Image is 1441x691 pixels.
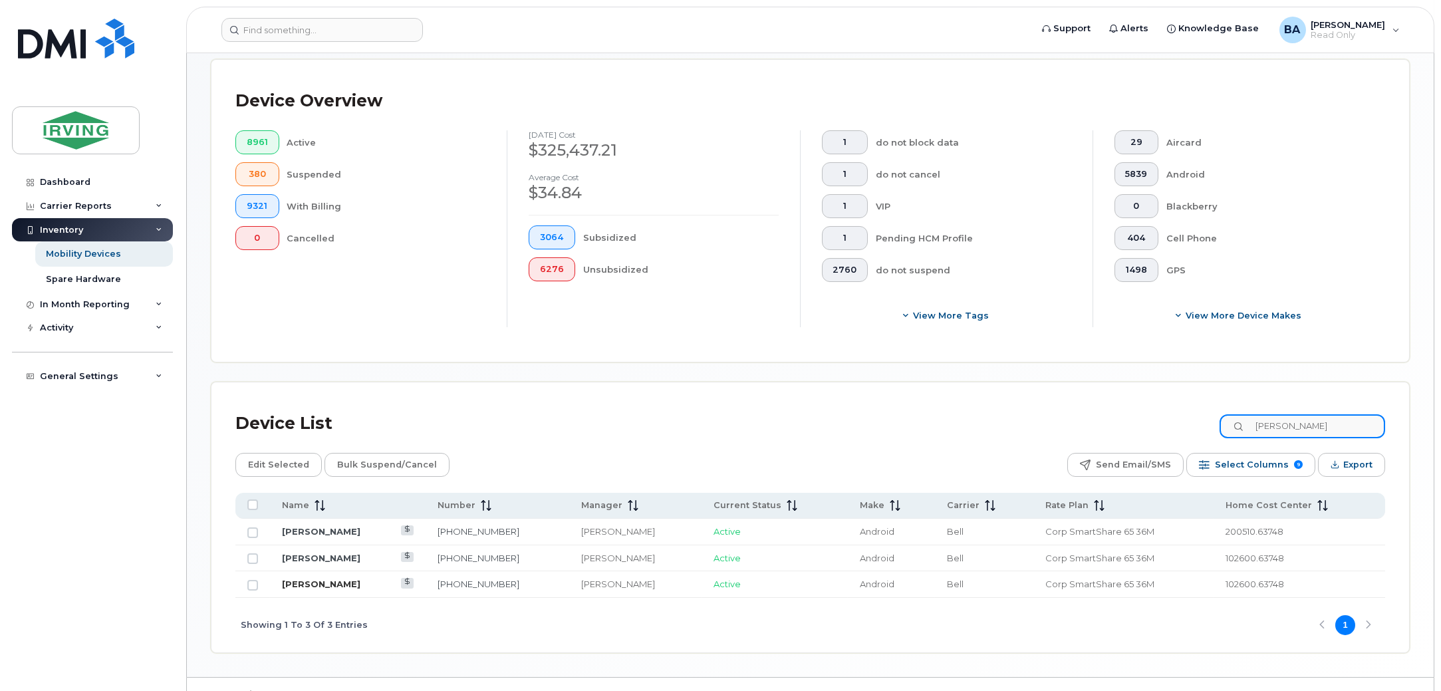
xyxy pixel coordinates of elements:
span: Bell [947,579,964,589]
span: Rate Plan [1045,499,1089,511]
span: Manager [581,499,622,511]
input: Search Device List ... [1220,414,1385,438]
span: 1 [833,137,856,148]
span: 6276 [540,264,564,275]
a: View Last Bill [401,552,414,562]
div: With Billing [287,194,486,218]
div: Suspended [287,162,486,186]
span: 9 [1294,460,1303,469]
button: 1 [822,162,868,186]
span: Make [860,499,884,511]
div: [PERSON_NAME] [581,552,690,565]
span: 0 [247,233,268,243]
button: View More Device Makes [1114,303,1364,327]
div: Device List [235,406,332,441]
span: Bulk Suspend/Cancel [337,455,437,475]
div: Cancelled [287,226,486,250]
span: Select Columns [1215,455,1289,475]
button: 8961 [235,130,279,154]
span: 1 [833,233,856,243]
div: GPS [1166,258,1364,282]
h4: [DATE] cost [529,130,778,139]
button: 29 [1114,130,1159,154]
span: Home Cost Center [1226,499,1312,511]
span: Current Status [714,499,781,511]
span: 1 [833,169,856,180]
span: Active [714,526,741,537]
div: do not block data [876,130,1071,154]
span: Corp SmartShare 65 36M [1045,526,1154,537]
a: [PHONE_NUMBER] [438,553,519,563]
a: [PERSON_NAME] [282,526,360,537]
button: 6276 [529,257,575,281]
button: Select Columns 9 [1186,453,1315,477]
span: 404 [1126,233,1148,243]
div: VIP [876,194,1071,218]
span: 9321 [247,201,268,211]
span: Send Email/SMS [1096,455,1171,475]
span: Bell [947,553,964,563]
span: Corp SmartShare 65 36M [1045,579,1154,589]
span: 1498 [1126,265,1148,275]
div: Device Overview [235,84,382,118]
span: Showing 1 To 3 Of 3 Entries [241,615,368,635]
div: Bonas, Amanda [1270,17,1409,43]
div: Unsubsidized [583,257,779,281]
button: View more tags [822,303,1071,327]
a: [PERSON_NAME] [282,579,360,589]
span: Bell [947,526,964,537]
a: [PHONE_NUMBER] [438,579,519,589]
span: 5839 [1126,169,1148,180]
input: Find something... [221,18,423,42]
span: BA [1285,22,1301,38]
button: 3064 [529,225,575,249]
button: Bulk Suspend/Cancel [325,453,450,477]
span: 200510.63748 [1226,526,1283,537]
button: 9321 [235,194,279,218]
a: [PERSON_NAME] [282,553,360,563]
span: Alerts [1121,22,1149,35]
div: Aircard [1166,130,1364,154]
div: [PERSON_NAME] [581,525,690,538]
span: Read Only [1311,30,1386,41]
span: Android [860,526,894,537]
a: Knowledge Base [1158,15,1269,42]
div: [PERSON_NAME] [581,578,690,591]
div: do not suspend [876,258,1071,282]
span: 8961 [247,137,268,148]
div: Pending HCM Profile [876,226,1071,250]
button: 404 [1114,226,1159,250]
div: do not cancel [876,162,1071,186]
span: Corp SmartShare 65 36M [1045,553,1154,563]
span: 1 [833,201,856,211]
span: 380 [247,169,268,180]
div: $325,437.21 [529,139,778,162]
button: 2760 [822,258,868,282]
span: 102600.63748 [1226,579,1284,589]
div: $34.84 [529,182,778,204]
span: Name [282,499,309,511]
div: Android [1166,162,1364,186]
a: [PHONE_NUMBER] [438,526,519,537]
button: 1 [822,194,868,218]
h4: Average cost [529,173,778,182]
span: View more tags [913,309,989,322]
span: 2760 [833,265,856,275]
span: Knowledge Base [1179,22,1259,35]
button: Page 1 [1335,615,1355,635]
span: Android [860,579,894,589]
span: Active [714,553,741,563]
button: 380 [235,162,279,186]
span: 0 [1126,201,1148,211]
span: Active [714,579,741,589]
div: Blackberry [1166,194,1364,218]
span: 29 [1126,137,1148,148]
button: Export [1318,453,1385,477]
a: View Last Bill [401,525,414,535]
span: Android [860,553,894,563]
div: Cell Phone [1166,226,1364,250]
span: Edit Selected [248,455,309,475]
button: 0 [1114,194,1159,218]
div: Active [287,130,486,154]
div: Subsidized [583,225,779,249]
